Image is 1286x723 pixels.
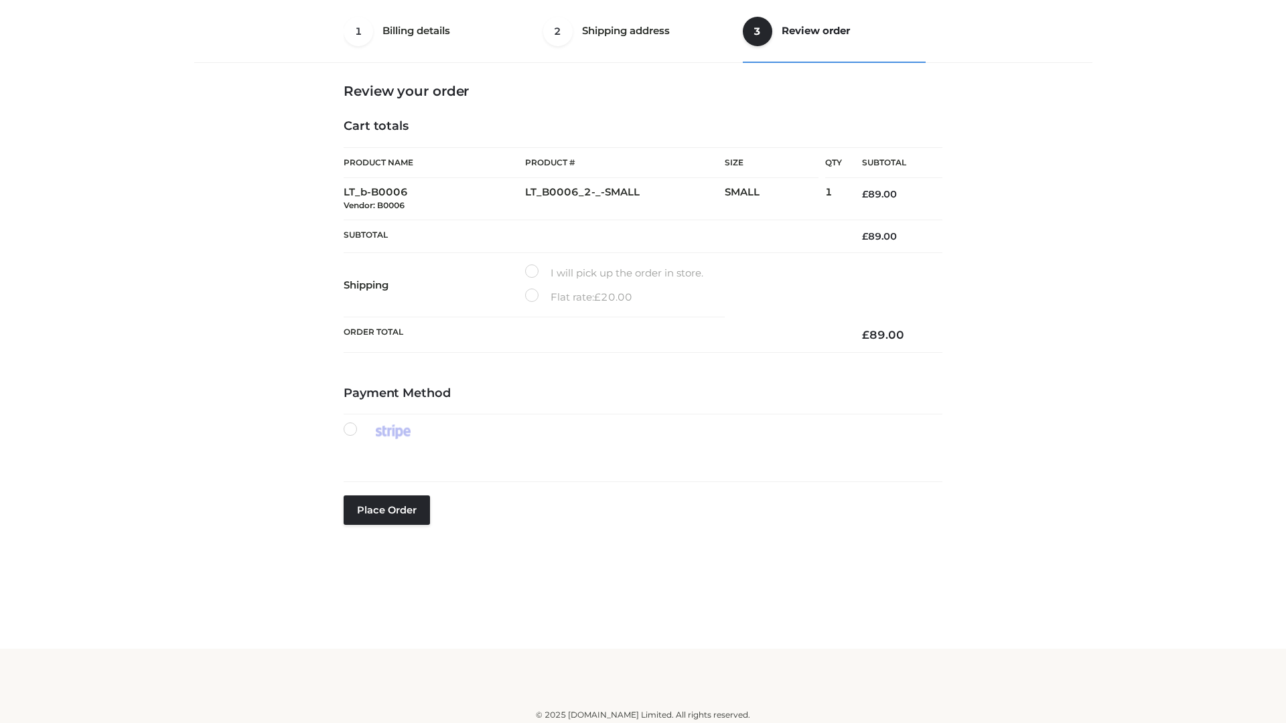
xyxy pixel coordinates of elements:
bdi: 89.00 [862,230,897,242]
td: LT_B0006_2-_-SMALL [525,178,725,220]
h3: Review your order [344,83,942,99]
span: £ [862,328,869,341]
th: Size [725,148,818,178]
th: Subtotal [344,220,842,252]
h4: Payment Method [344,386,942,401]
bdi: 89.00 [862,188,897,200]
span: £ [862,230,868,242]
bdi: 89.00 [862,328,904,341]
th: Product # [525,147,725,178]
small: Vendor: B0006 [344,200,405,210]
th: Order Total [344,317,842,353]
button: Place order [344,495,430,525]
td: LT_b-B0006 [344,178,525,220]
label: I will pick up the order in store. [525,264,703,282]
h4: Cart totals [344,119,942,134]
span: £ [862,188,868,200]
bdi: 20.00 [594,291,632,303]
th: Product Name [344,147,525,178]
div: © 2025 [DOMAIN_NAME] Limited. All rights reserved. [199,708,1087,722]
label: Flat rate: [525,289,632,306]
td: 1 [825,178,842,220]
th: Qty [825,147,842,178]
th: Subtotal [842,148,942,178]
span: £ [594,291,601,303]
th: Shipping [344,253,525,317]
td: SMALL [725,178,825,220]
